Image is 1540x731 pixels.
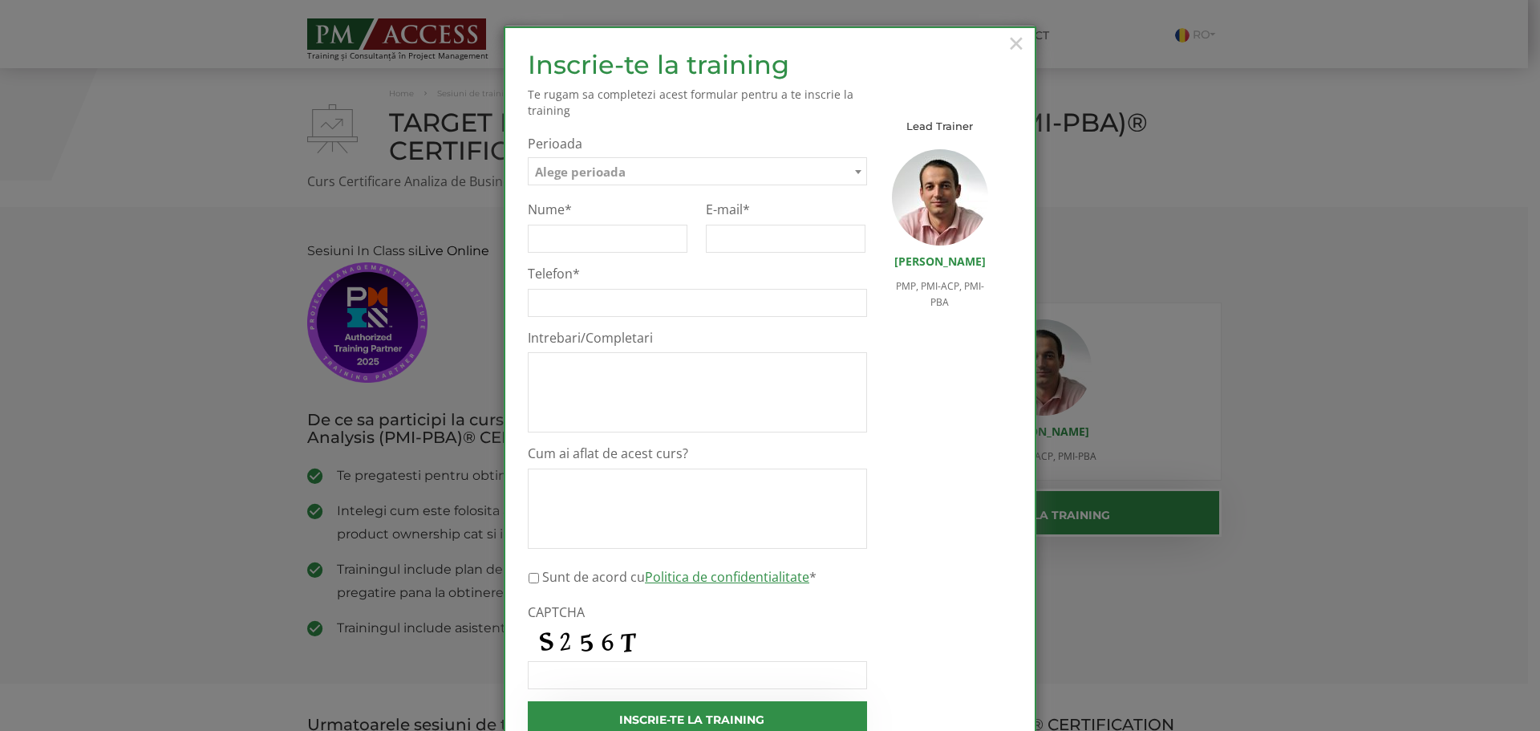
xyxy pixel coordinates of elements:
label: Perioada [528,135,867,153]
span: × [1006,21,1027,65]
label: CAPTCHA [528,604,867,621]
p: Te rugam sa completezi acest formular pentru a te inscrie la training [528,87,867,119]
label: Sunt de acord cu * [542,567,817,587]
span: Alege perioada [535,164,626,180]
img: Alexandru Moise [892,149,988,246]
button: Close [1006,25,1027,61]
label: E-mail [706,201,865,218]
label: Intrebari/Completari [528,330,867,347]
label: Telefon [528,266,867,282]
label: Nume [528,201,687,218]
span: PMP, PMI-ACP, PMI-PBA [896,279,984,309]
label: Cum ai aflat de acest curs? [528,445,867,462]
a: [PERSON_NAME] [894,254,986,269]
h2: Inscrie-te la training [528,51,867,79]
a: Politica de confidentialitate [645,568,809,586]
h3: Lead Trainer [891,120,988,132]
